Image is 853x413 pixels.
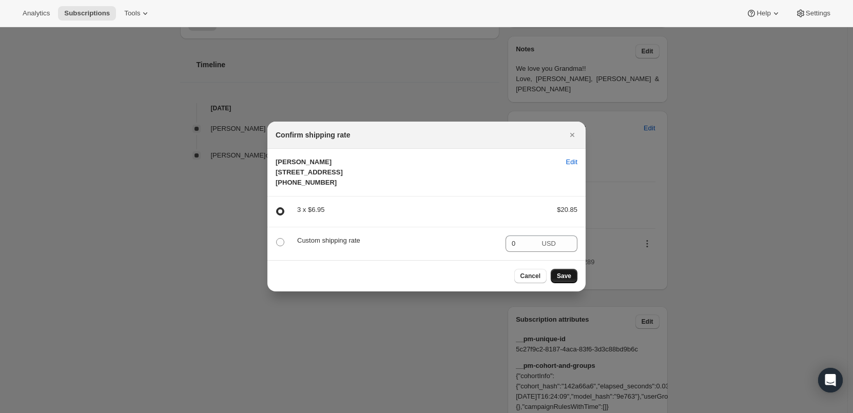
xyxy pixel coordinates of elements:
[520,272,540,280] span: Cancel
[16,6,56,21] button: Analytics
[297,205,540,215] p: 3 x $6.95
[740,6,787,21] button: Help
[566,157,577,167] span: Edit
[276,130,350,140] h2: Confirm shipping rate
[542,240,556,247] span: USD
[118,6,157,21] button: Tools
[58,6,116,21] button: Subscriptions
[757,9,770,17] span: Help
[297,235,497,246] p: Custom shipping rate
[551,269,577,283] button: Save
[276,158,343,186] span: [PERSON_NAME] [STREET_ADDRESS] [PHONE_NUMBER]
[818,368,843,392] div: Open Intercom Messenger
[64,9,110,17] span: Subscriptions
[557,206,577,213] span: $20.85
[789,6,837,21] button: Settings
[565,128,579,142] button: Close
[514,269,547,283] button: Cancel
[560,154,584,170] button: Edit
[23,9,50,17] span: Analytics
[557,272,571,280] span: Save
[124,9,140,17] span: Tools
[806,9,830,17] span: Settings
